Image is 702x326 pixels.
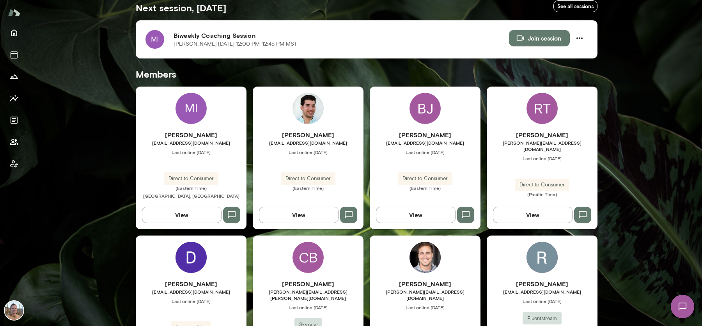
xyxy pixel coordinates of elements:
button: Client app [6,156,22,172]
span: (Pacific Time) [487,191,597,197]
h6: [PERSON_NAME] [370,279,480,289]
span: Last online [DATE] [487,298,597,304]
span: [EMAIL_ADDRESS][DOMAIN_NAME] [253,140,363,146]
img: Diego Baugh [175,242,207,273]
span: (Eastern Time) [370,185,480,191]
div: CB [292,242,324,273]
span: Fluentstream [523,315,562,322]
span: Last online [DATE] [136,149,246,155]
div: BJ [409,93,441,124]
button: View [493,207,573,223]
a: See all sessions [553,0,597,12]
button: View [259,207,339,223]
span: Last online [DATE] [253,304,363,310]
span: [PERSON_NAME][EMAIL_ADDRESS][PERSON_NAME][DOMAIN_NAME] [253,289,363,301]
h6: [PERSON_NAME] [253,279,363,289]
h6: [PERSON_NAME] [487,130,597,140]
span: Last online [DATE] [370,304,480,310]
span: [EMAIL_ADDRESS][DOMAIN_NAME] [136,289,246,295]
img: Rob Katzer [526,242,558,273]
h5: Members [136,68,597,80]
span: Direct to Consumer [164,175,218,182]
h6: [PERSON_NAME] [370,130,480,140]
button: Join session [509,30,570,46]
img: Adam Griffin [5,301,23,320]
span: [GEOGRAPHIC_DATA], [GEOGRAPHIC_DATA] [143,193,239,198]
span: Direct to Consumer [515,181,569,189]
h6: [PERSON_NAME] [253,130,363,140]
span: [PERSON_NAME][EMAIL_ADDRESS][DOMAIN_NAME] [370,289,480,301]
span: [EMAIL_ADDRESS][DOMAIN_NAME] [370,140,480,146]
span: Last online [DATE] [136,298,246,304]
span: (Eastern Time) [253,185,363,191]
button: Members [6,134,22,150]
button: Home [6,25,22,41]
h6: [PERSON_NAME] [487,279,597,289]
div: RT [526,93,558,124]
span: Last online [DATE] [370,149,480,155]
p: [PERSON_NAME] · [DATE] · 12:00 PM-12:45 PM MST [174,40,297,48]
button: Documents [6,112,22,128]
img: Alex Litoff [292,93,324,124]
img: Taylor Umphreys [409,242,441,273]
h6: [PERSON_NAME] [136,279,246,289]
span: [PERSON_NAME][EMAIL_ADDRESS][DOMAIN_NAME] [487,140,597,152]
button: Growth Plan [6,69,22,84]
span: Direct to Consumer [398,175,452,182]
button: View [376,207,456,223]
button: View [142,207,222,223]
span: [EMAIL_ADDRESS][DOMAIN_NAME] [487,289,597,295]
button: Insights [6,90,22,106]
span: Last online [DATE] [487,155,597,161]
span: Direct to Consumer [281,175,335,182]
h6: [PERSON_NAME] [136,130,246,140]
h6: Biweekly Coaching Session [174,31,509,40]
button: Sessions [6,47,22,62]
span: [EMAIL_ADDRESS][DOMAIN_NAME] [136,140,246,146]
h5: Next session, [DATE] [136,2,226,14]
img: Mento [8,5,20,20]
span: (Eastern Time) [136,185,246,191]
img: Michael Hoeschele [175,93,207,124]
span: Last online [DATE] [253,149,363,155]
